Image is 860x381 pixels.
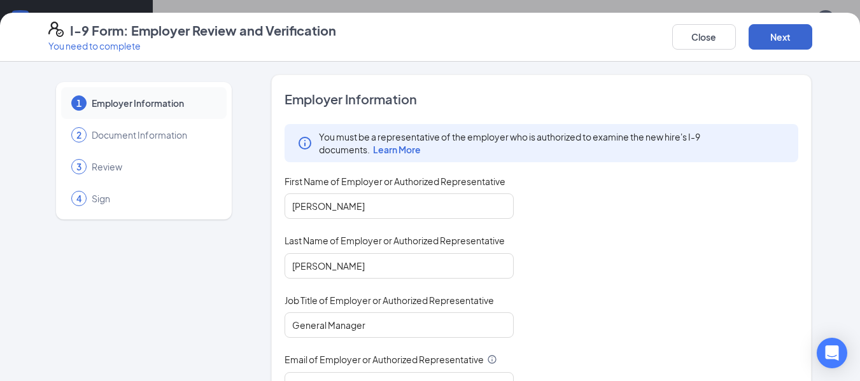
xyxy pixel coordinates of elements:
[92,97,214,109] span: Employer Information
[48,22,64,37] svg: FormI9EVerifyIcon
[749,24,812,50] button: Next
[76,128,81,141] span: 2
[76,192,81,205] span: 4
[285,90,799,108] span: Employer Information
[285,234,505,247] span: Last Name of Employer or Authorized Representative
[285,193,514,219] input: Enter your first name
[76,97,81,109] span: 1
[373,144,421,155] span: Learn More
[285,253,514,279] input: Enter your last name
[817,338,847,368] div: Open Intercom Messenger
[370,144,421,155] a: Learn More
[48,39,336,52] p: You need to complete
[487,354,497,364] svg: Info
[285,353,484,366] span: Email of Employer or Authorized Representative
[76,160,81,173] span: 3
[285,312,514,338] input: Enter job title
[672,24,736,50] button: Close
[92,192,214,205] span: Sign
[285,175,505,188] span: First Name of Employer or Authorized Representative
[319,130,786,156] span: You must be a representative of the employer who is authorized to examine the new hire's I-9 docu...
[70,22,336,39] h4: I-9 Form: Employer Review and Verification
[297,135,313,151] svg: Info
[92,128,214,141] span: Document Information
[92,160,214,173] span: Review
[285,294,494,307] span: Job Title of Employer or Authorized Representative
